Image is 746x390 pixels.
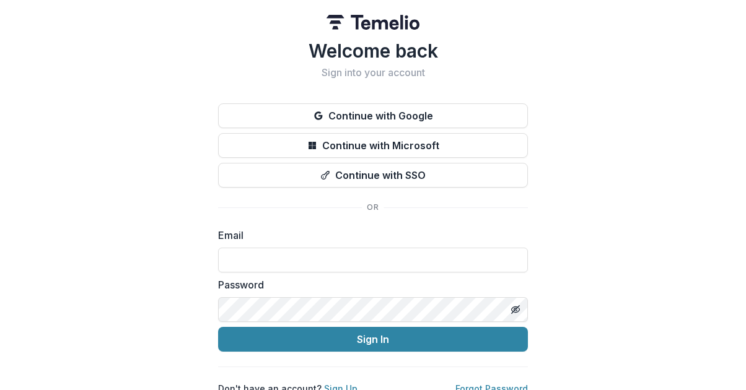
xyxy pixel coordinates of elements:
button: Continue with Google [218,103,528,128]
button: Continue with Microsoft [218,133,528,158]
button: Sign In [218,327,528,352]
h1: Welcome back [218,40,528,62]
img: Temelio [327,15,419,30]
label: Email [218,228,520,243]
button: Continue with SSO [218,163,528,188]
label: Password [218,277,520,292]
h2: Sign into your account [218,67,528,79]
button: Toggle password visibility [506,300,525,319]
